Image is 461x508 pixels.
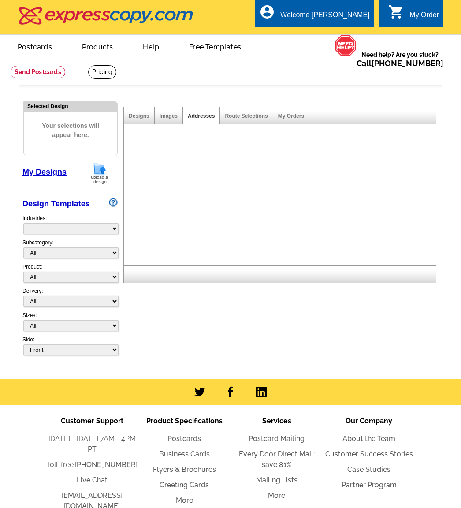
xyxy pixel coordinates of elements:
div: Subcategory: [22,239,118,263]
a: Free Templates [175,36,255,56]
div: Sizes: [22,311,118,336]
a: Design Templates [22,199,90,208]
img: upload-design [88,162,111,184]
span: Services [262,417,291,425]
a: Images [160,113,178,119]
div: Delivery: [22,287,118,311]
a: Route Selections [225,113,268,119]
a: Help [129,36,173,56]
a: Greeting Cards [160,481,209,489]
span: Our Company [346,417,392,425]
a: Business Cards [159,450,210,458]
span: Need help? Are you stuck? [357,50,443,68]
a: Customer Success Stories [325,450,413,458]
a: Mailing Lists [256,476,297,484]
a: About the Team [342,434,395,443]
a: My Orders [278,113,304,119]
a: Postcard Mailing [249,434,305,443]
span: Call [357,59,443,68]
a: Postcards [167,434,201,443]
span: Your selections will appear here. [30,112,111,149]
a: More [176,496,193,504]
div: Industries: [22,210,118,239]
a: My Designs [22,168,67,176]
a: shopping_cart My Order [388,10,439,21]
a: Every Door Direct Mail: save 81% [239,450,315,469]
a: Partner Program [342,481,397,489]
div: Selected Design [24,102,117,110]
a: Addresses [188,113,215,119]
a: Live Chat [77,476,108,484]
a: More [268,491,285,500]
a: Flyers & Brochures [153,465,216,474]
li: Toll-free: [46,459,138,470]
div: Product: [22,263,118,287]
i: account_circle [259,4,275,20]
div: Welcome [PERSON_NAME] [280,11,369,23]
img: design-wizard-help-icon.png [109,198,118,207]
a: Products [68,36,127,56]
a: Postcards [4,36,66,56]
i: shopping_cart [388,4,404,20]
div: Side: [22,336,118,356]
a: Designs [129,113,149,119]
span: Customer Support [61,417,123,425]
img: help [335,35,357,56]
span: Product Specifications [146,417,223,425]
li: [DATE] - [DATE] 7AM - 4PM PT [46,433,138,455]
a: [PHONE_NUMBER] [75,460,138,469]
div: My Order [409,11,439,23]
a: Case Studies [347,465,390,474]
a: [PHONE_NUMBER] [372,59,443,68]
